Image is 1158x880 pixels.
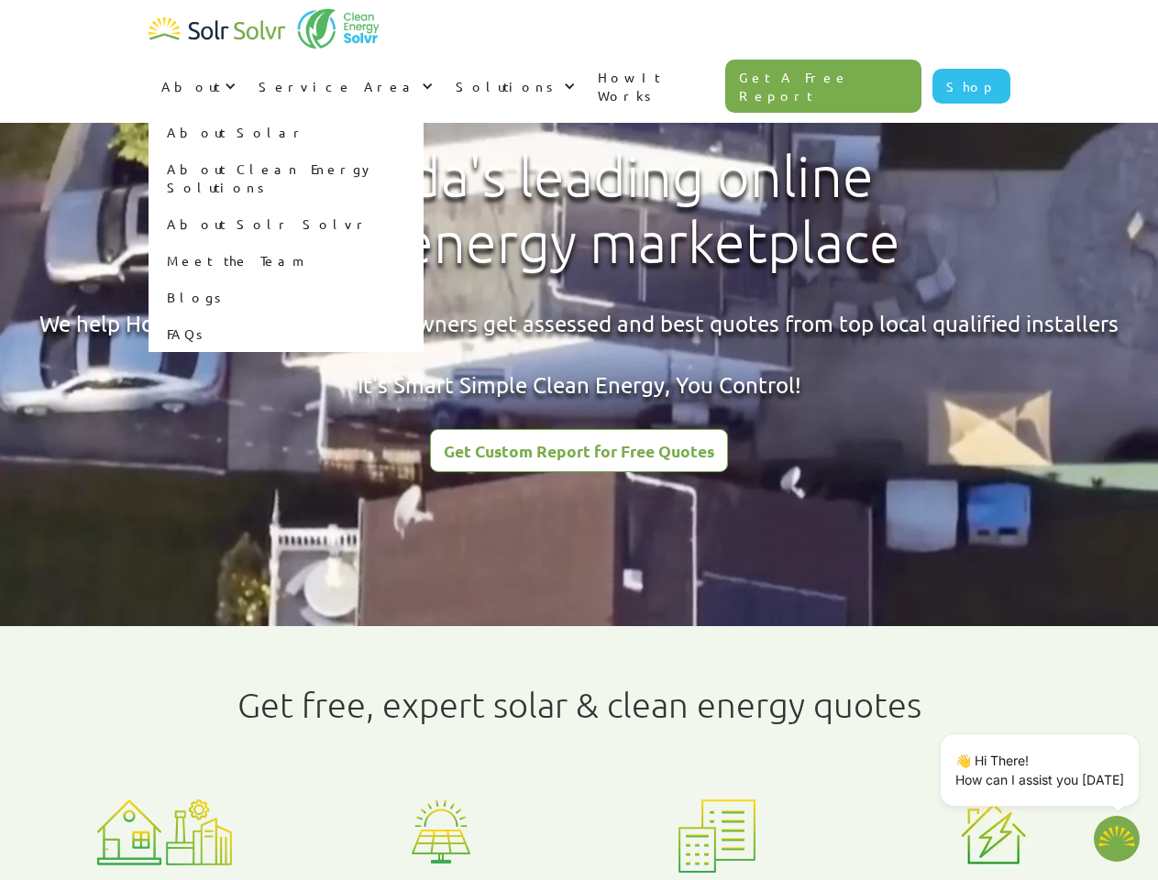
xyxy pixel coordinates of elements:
a: Get Custom Report for Free Quotes [430,429,728,472]
a: How It Works [585,49,726,123]
div: We help Homeowners and Business Owners get assessed and best quotes from top local qualified inst... [39,308,1119,401]
div: Service Area [246,59,443,114]
p: 👋 Hi There! How can I assist you [DATE] [955,751,1124,789]
a: Meet the Team [149,242,424,279]
h1: Get free, expert solar & clean energy quotes [237,685,921,725]
nav: About [149,114,424,352]
button: Open chatbot widget [1094,816,1140,862]
div: Service Area [259,77,417,95]
div: About [161,77,220,95]
a: About Solar [149,114,424,150]
a: Blogs [149,279,424,315]
a: About Clean Energy Solutions [149,150,424,205]
h1: Canada's leading online clean energy marketplace [242,144,916,276]
img: 1702586718.png [1094,816,1140,862]
div: Solutions [456,77,559,95]
a: FAQs [149,315,424,352]
a: Get A Free Report [725,60,921,113]
div: About [149,59,246,114]
div: Solutions [443,59,585,114]
div: Get Custom Report for Free Quotes [444,443,714,459]
a: Shop [932,69,1010,104]
a: About Solr Solvr [149,205,424,242]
